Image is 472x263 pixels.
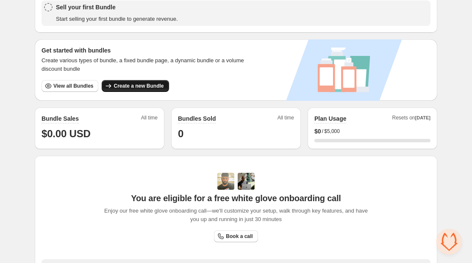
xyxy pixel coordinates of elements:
span: Create various types of bundle, a fixed bundle page, a dynamic bundle or a volume discount bundle [42,56,252,73]
span: You are eligible for a free white glove onboarding call [131,193,341,203]
span: All time [278,114,294,124]
span: All time [141,114,158,124]
a: Open chat [436,229,462,255]
span: $ 0 [314,127,321,136]
div: / [314,127,430,136]
img: Prakhar [238,173,255,190]
h3: Get started with bundles [42,46,252,55]
h2: Bundle Sales [42,114,79,123]
span: Sell your first Bundle [56,3,178,11]
span: Create a new Bundle [114,83,164,89]
button: Create a new Bundle [102,80,169,92]
h2: Bundles Sold [178,114,216,123]
span: [DATE] [415,115,430,120]
span: Book a call [226,233,253,240]
span: Enjoy our free white glove onboarding call—we'll customize your setup, walk through key features,... [100,207,372,224]
h1: 0 [178,127,294,141]
span: $5,000 [324,128,340,135]
button: View all Bundles [42,80,98,92]
span: Resets on [392,114,431,124]
span: Start selling your first bundle to generate revenue. [56,15,178,23]
a: Book a call [214,230,258,242]
h2: Plan Usage [314,114,346,123]
span: View all Bundles [53,83,93,89]
img: Adi [217,173,234,190]
h1: $0.00 USD [42,127,158,141]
